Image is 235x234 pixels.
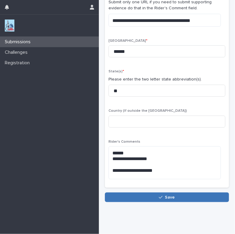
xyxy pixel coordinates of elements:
[2,39,35,45] p: Submissions
[165,195,175,199] span: Save
[2,60,34,66] p: Registration
[109,140,140,144] span: Rider's Comments
[109,76,225,83] p: Please enter the two letter state abbreviation(s).
[109,39,147,43] span: [GEOGRAPHIC_DATA]
[109,109,187,113] span: Country (If outside the [GEOGRAPHIC_DATA])
[5,20,14,32] img: jxsLJbdS1eYBI7rVAS4p
[105,193,229,202] button: Save
[109,70,124,73] span: State(s)
[2,50,32,55] p: Challenges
